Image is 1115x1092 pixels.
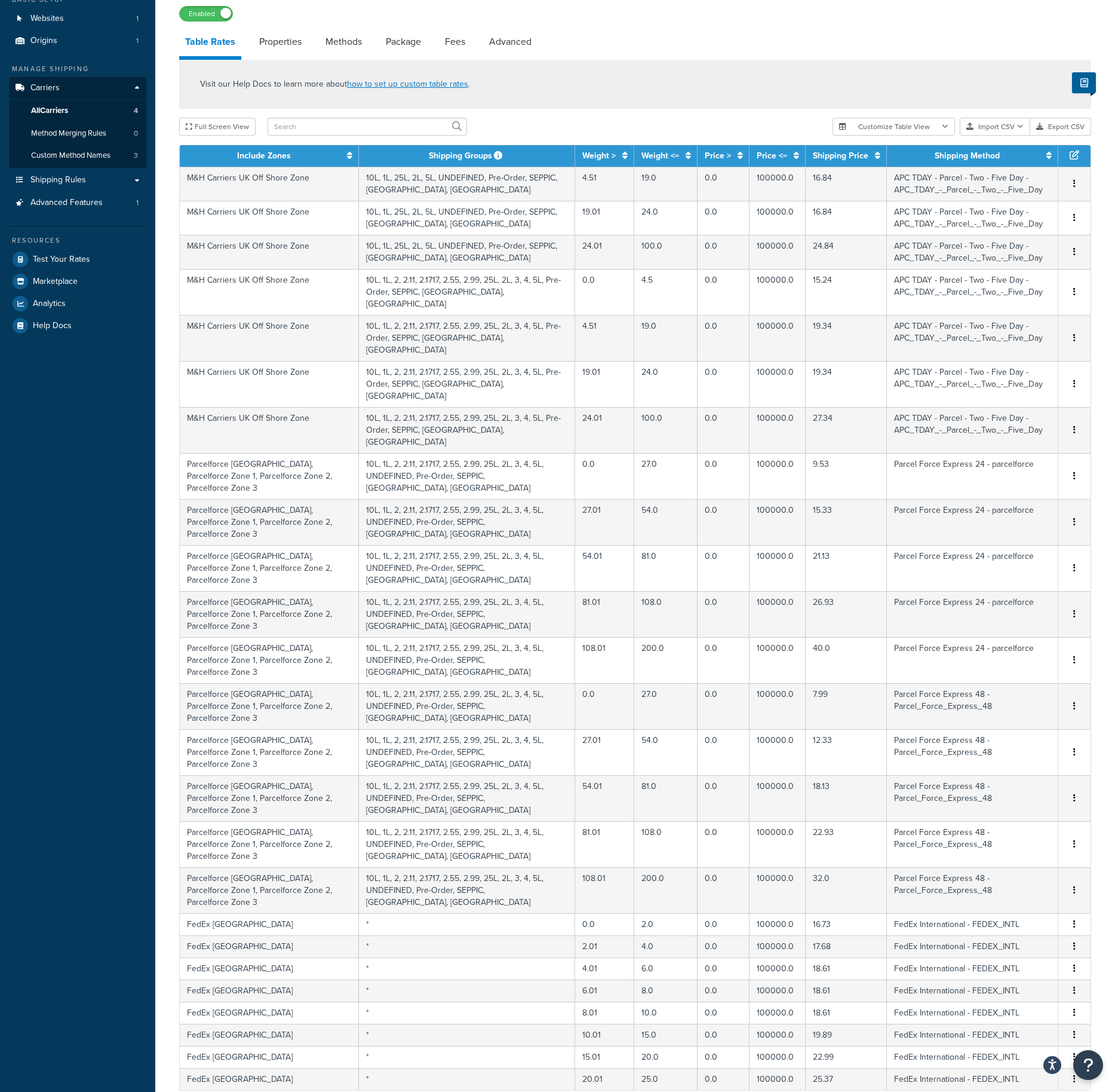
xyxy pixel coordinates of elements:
td: 0.0 [698,361,750,407]
td: 21.13 [806,545,887,591]
a: Shipping Method [935,149,1000,162]
button: Customize Table View [833,118,955,136]
a: AllCarriers4 [9,100,146,122]
td: 19.34 [806,361,887,407]
div: Resources [9,235,146,246]
td: APC TDAY - Parcel - Two - Five Day - APC_TDAY_-_Parcel_-_Two_-_Five_Day [887,361,1058,407]
td: 10L, 1L, 2, 2.11, 2.1717, 2.55, 2.99, 25L, 2L, 3, 4, 5L, UNDEFINED, Pre-Order, SEPPIC, [GEOGRAPHI... [359,775,575,821]
td: 25.37 [806,1068,887,1090]
td: 16.84 [806,201,887,235]
td: Parcel Force Express 24 - parcelforce [887,453,1058,499]
li: Test Your Rates [9,249,146,270]
span: 1 [136,36,139,46]
td: 10.0 [634,1002,698,1024]
td: 10L, 1L, 2, 2.11, 2.1717, 2.55, 2.99, 25L, 2L, 3, 4, 5L, UNDEFINED, Pre-Order, SEPPIC, [GEOGRAPHI... [359,729,575,775]
td: 100000.0 [750,913,806,935]
td: 2.01 [575,935,634,958]
td: 0.0 [698,1068,750,1090]
td: M&H Carriers UK Off Shore Zone [180,235,359,269]
td: 4.0 [634,935,698,958]
td: 100000.0 [750,1024,806,1046]
td: 0.0 [698,315,750,361]
td: FedEx International - FEDEX_INTL [887,935,1058,958]
a: Shipping Rules [9,169,146,191]
td: 0.0 [698,935,750,958]
td: 10L, 1L, 2, 2.11, 2.1717, 2.55, 2.99, 25L, 2L, 3, 4, 5L, Pre-Order, SEPPIC, [GEOGRAPHIC_DATA], [G... [359,361,575,407]
td: 0.0 [698,913,750,935]
a: how to set up custom table rates [347,78,468,90]
td: 54.01 [575,775,634,821]
span: Shipping Rules [30,175,86,185]
td: 24.0 [634,201,698,235]
td: 100000.0 [750,407,806,453]
td: 10L, 1L, 2, 2.11, 2.1717, 2.55, 2.99, 25L, 2L, 3, 4, 5L, UNDEFINED, Pre-Order, SEPPIC, [GEOGRAPHI... [359,591,575,637]
td: Parcel Force Express 48 - Parcel_Force_Express_48 [887,867,1058,913]
td: 100000.0 [750,980,806,1002]
td: 19.0 [634,167,698,201]
td: 100.0 [634,407,698,453]
td: 100000.0 [750,867,806,913]
td: 10L, 1L, 25L, 2L, 5L, UNDEFINED, Pre-Order, SEPPIC, [GEOGRAPHIC_DATA], [GEOGRAPHIC_DATA] [359,167,575,201]
td: 0.0 [698,591,750,637]
td: 54.01 [575,545,634,591]
td: 100.0 [634,235,698,269]
td: 24.01 [575,407,634,453]
td: Parcelforce [GEOGRAPHIC_DATA], Parcelforce Zone 1, Parcelforce Zone 2, Parcelforce Zone 3 [180,729,359,775]
td: 100000.0 [750,1046,806,1068]
a: Custom Method Names3 [9,145,146,167]
td: 4.01 [575,958,634,980]
td: 10L, 1L, 2, 2.11, 2.1717, 2.55, 2.99, 25L, 2L, 3, 4, 5L, Pre-Order, SEPPIC, [GEOGRAPHIC_DATA], [G... [359,315,575,361]
td: 81.0 [634,775,698,821]
td: 19.01 [575,201,634,235]
td: 200.0 [634,637,698,683]
td: 0.0 [698,453,750,499]
span: Method Merging Rules [31,129,106,139]
td: 10L, 1L, 2, 2.11, 2.1717, 2.55, 2.99, 25L, 2L, 3, 4, 5L, UNDEFINED, Pre-Order, SEPPIC, [GEOGRAPHI... [359,867,575,913]
td: 10L, 1L, 2, 2.11, 2.1717, 2.55, 2.99, 25L, 2L, 3, 4, 5L, UNDEFINED, Pre-Order, SEPPIC, [GEOGRAPHI... [359,453,575,499]
td: 18.61 [806,958,887,980]
td: FedEx International - FEDEX_INTL [887,1068,1058,1090]
td: Parcelforce [GEOGRAPHIC_DATA], Parcelforce Zone 1, Parcelforce Zone 2, Parcelforce Zone 3 [180,591,359,637]
td: 4.51 [575,315,634,361]
span: Help Docs [33,321,72,331]
td: 100000.0 [750,591,806,637]
li: Marketplace [9,271,146,292]
span: 0 [134,129,138,139]
td: 10L, 1L, 2, 2.11, 2.1717, 2.55, 2.99, 25L, 2L, 3, 4, 5L, UNDEFINED, Pre-Order, SEPPIC, [GEOGRAPHI... [359,545,575,591]
td: 25.0 [634,1068,698,1090]
td: M&H Carriers UK Off Shore Zone [180,201,359,235]
td: APC TDAY - Parcel - Two - Five Day - APC_TDAY_-_Parcel_-_Two_-_Five_Day [887,201,1058,235]
td: 4.5 [634,269,698,315]
td: M&H Carriers UK Off Shore Zone [180,269,359,315]
td: 100000.0 [750,545,806,591]
td: 10L, 1L, 2, 2.11, 2.1717, 2.55, 2.99, 25L, 2L, 3, 4, 5L, UNDEFINED, Pre-Order, SEPPIC, [GEOGRAPHI... [359,637,575,683]
td: 24.0 [634,361,698,407]
td: 0.0 [575,683,634,729]
td: 10L, 1L, 2, 2.11, 2.1717, 2.55, 2.99, 25L, 2L, 3, 4, 5L, UNDEFINED, Pre-Order, SEPPIC, [GEOGRAPHI... [359,683,575,729]
td: 100000.0 [750,1002,806,1024]
td: M&H Carriers UK Off Shore Zone [180,315,359,361]
td: 0.0 [698,775,750,821]
a: Table Rates [179,27,241,60]
a: Fees [439,27,471,56]
td: 100000.0 [750,453,806,499]
li: Origins [9,30,146,52]
td: 100000.0 [750,637,806,683]
td: 24.84 [806,235,887,269]
span: Test Your Rates [33,255,90,265]
td: 0.0 [698,683,750,729]
td: 6.0 [634,958,698,980]
td: Parcel Force Express 24 - parcelforce [887,545,1058,591]
a: Weight > [582,149,616,162]
td: M&H Carriers UK Off Shore Zone [180,407,359,453]
td: 15.0 [634,1024,698,1046]
td: 20.0 [634,1046,698,1068]
td: 8.01 [575,1002,634,1024]
td: 16.73 [806,913,887,935]
td: 40.0 [806,637,887,683]
td: 100000.0 [750,958,806,980]
td: Parcelforce [GEOGRAPHIC_DATA], Parcelforce Zone 1, Parcelforce Zone 2, Parcelforce Zone 3 [180,821,359,867]
td: 9.53 [806,453,887,499]
td: FedEx [GEOGRAPHIC_DATA] [180,958,359,980]
td: Parcel Force Express 24 - parcelforce [887,499,1058,545]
